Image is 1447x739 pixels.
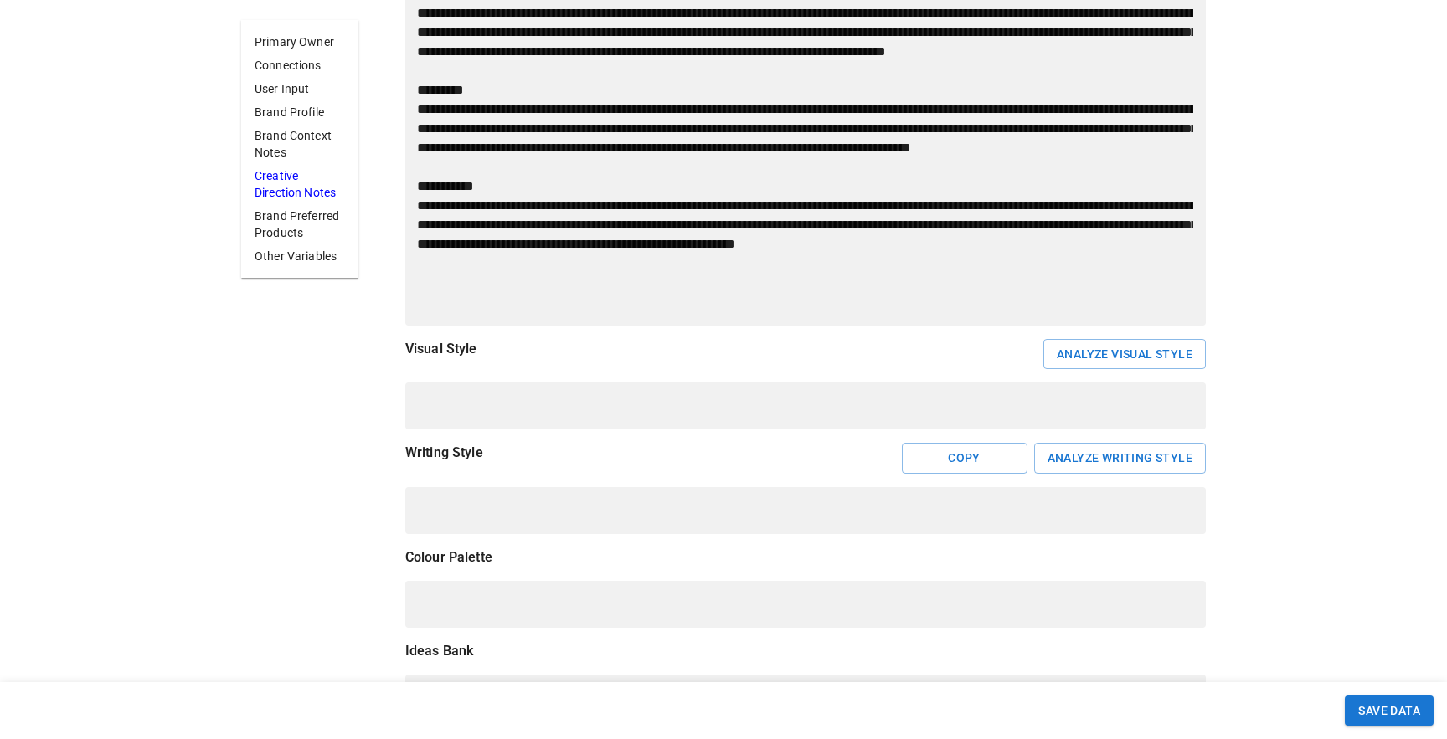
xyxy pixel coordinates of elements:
button: SAVE DATA [1345,695,1434,726]
p: Writing Style [405,443,483,463]
p: Connections [255,57,345,74]
button: Analyze Writing Style [1034,443,1206,474]
p: User Input [255,80,345,97]
p: Brand Profile [255,104,345,121]
button: Analyze Visual Style [1043,339,1206,370]
button: Copy [902,443,1027,474]
p: Ideas Bank [405,641,474,661]
p: Brand Preferred Products [255,208,345,241]
p: Visual Style [405,339,477,359]
p: Primary Owner [255,33,345,50]
p: Creative Direction Notes [255,167,345,201]
p: Colour Palette [405,547,492,567]
p: Brand Context Notes [255,127,345,161]
p: Other Variables [255,248,345,264]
